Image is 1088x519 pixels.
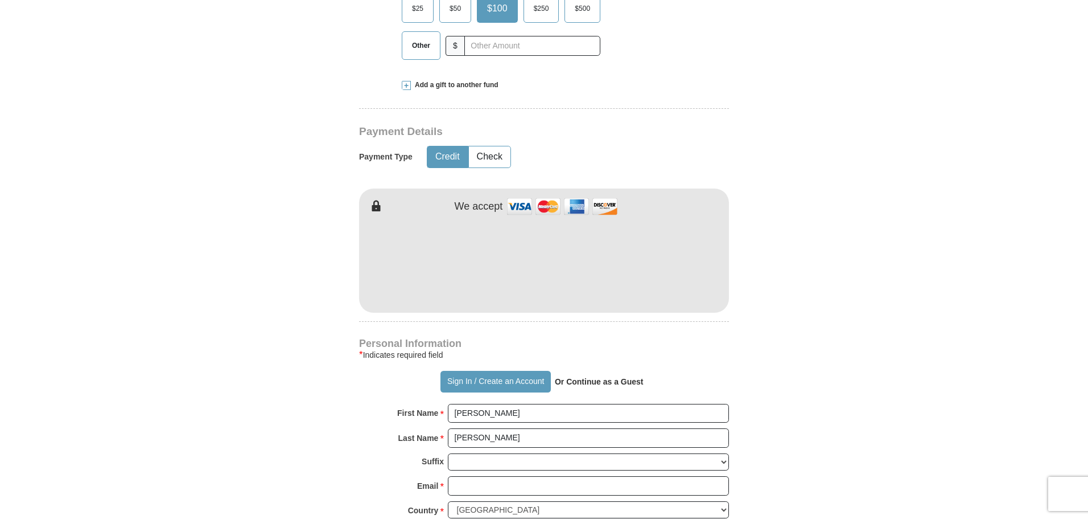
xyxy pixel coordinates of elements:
button: Credit [427,146,468,167]
h5: Payment Type [359,152,413,162]
strong: Last Name [398,430,439,446]
strong: Country [408,502,439,518]
img: credit cards accepted [505,194,619,219]
button: Sign In / Create an Account [440,371,550,393]
strong: Email [417,478,438,494]
strong: Suffix [422,453,444,469]
button: Check [469,146,510,167]
strong: Or Continue as a Guest [555,377,644,386]
h4: Personal Information [359,339,729,348]
h4: We accept [455,201,503,213]
strong: First Name [397,405,438,421]
h3: Payment Details [359,125,649,138]
span: Add a gift to another fund [411,80,498,90]
span: Other [406,37,436,54]
span: $ [446,36,465,56]
div: Indicates required field [359,348,729,362]
input: Other Amount [464,36,600,56]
